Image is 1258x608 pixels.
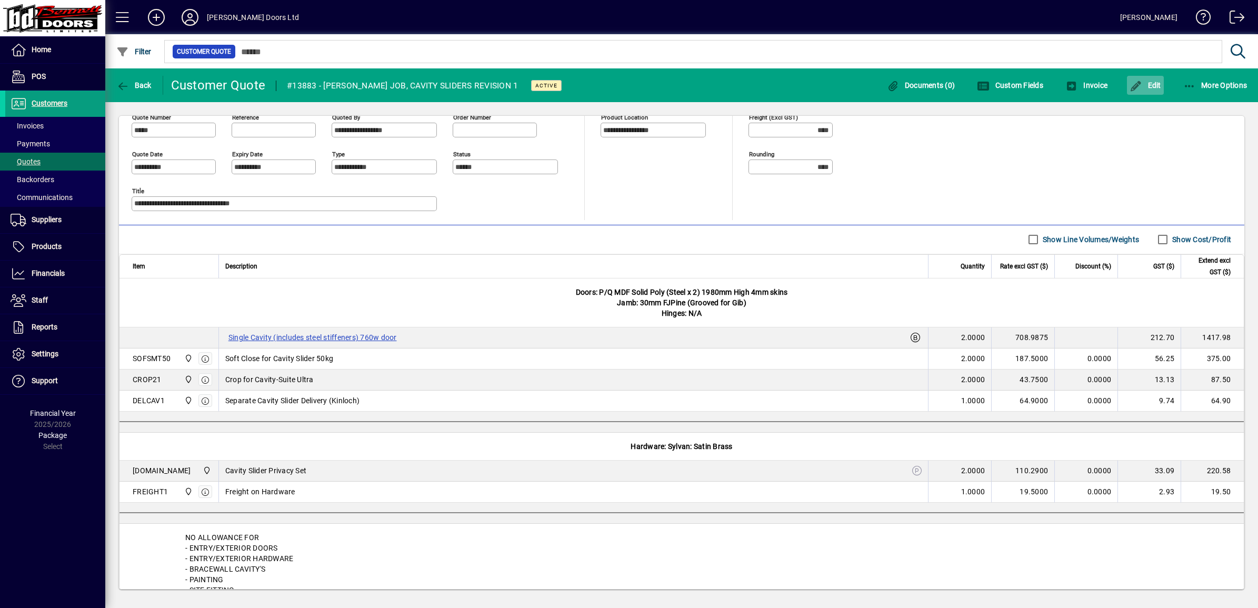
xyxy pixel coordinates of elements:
[119,278,1244,327] div: Doors: P/Q MDF Solid Poly (Steel x 2) 1980mm High 4mm skins Jamb: 30mm FJPine (Grooved for Gib) H...
[998,395,1048,406] div: 64.9000
[1054,482,1117,503] td: 0.0000
[114,76,154,95] button: Back
[114,42,154,61] button: Filter
[132,113,171,121] mat-label: Quote number
[1075,261,1111,272] span: Discount (%)
[32,323,57,331] span: Reports
[1117,391,1181,412] td: 9.74
[961,465,985,476] span: 2.0000
[1188,2,1211,36] a: Knowledge Base
[32,72,46,81] span: POS
[535,82,557,89] span: Active
[133,353,171,364] div: SOFSMT50
[207,9,299,26] div: [PERSON_NAME] Doors Ltd
[5,368,105,394] a: Support
[119,433,1244,460] div: Hardware: Sylvan: Satin Brass
[225,395,360,406] span: Separate Cavity Slider Delivery (Kinloch)
[11,175,54,184] span: Backorders
[1120,9,1177,26] div: [PERSON_NAME]
[453,113,491,121] mat-label: Order number
[173,8,207,27] button: Profile
[116,47,152,56] span: Filter
[38,431,67,440] span: Package
[5,207,105,233] a: Suppliers
[601,113,648,121] mat-label: Product location
[5,314,105,341] a: Reports
[974,76,1046,95] button: Custom Fields
[1117,348,1181,370] td: 56.25
[232,113,259,121] mat-label: Reference
[177,46,231,57] span: Customer Quote
[11,193,73,202] span: Communications
[32,45,51,54] span: Home
[998,374,1048,385] div: 43.7500
[1181,76,1250,95] button: More Options
[200,465,212,476] span: Bennett Doors Ltd
[5,261,105,287] a: Financials
[1170,234,1231,245] label: Show Cost/Profit
[1127,76,1164,95] button: Edit
[1041,234,1139,245] label: Show Line Volumes/Weights
[961,486,985,497] span: 1.0000
[998,353,1048,364] div: 187.5000
[5,287,105,314] a: Staff
[961,261,985,272] span: Quantity
[1181,482,1244,503] td: 19.50
[1063,76,1110,95] button: Invoice
[1181,348,1244,370] td: 375.00
[225,374,314,385] span: Crop for Cavity-Suite Ultra
[133,261,145,272] span: Item
[32,296,48,304] span: Staff
[961,332,985,343] span: 2.0000
[182,486,194,497] span: Bennett Doors Ltd
[139,8,173,27] button: Add
[225,486,295,497] span: Freight on Hardware
[133,486,168,497] div: FREIGHT1
[961,353,985,364] span: 2.0000
[132,150,163,157] mat-label: Quote date
[1153,261,1174,272] span: GST ($)
[1181,370,1244,391] td: 87.50
[1117,482,1181,503] td: 2.93
[961,395,985,406] span: 1.0000
[1117,327,1181,348] td: 212.70
[287,77,518,94] div: #13883 - [PERSON_NAME] JOB, CAVITY SLIDERS REVISION 1
[182,395,194,406] span: Bennett Doors Ltd
[1054,391,1117,412] td: 0.0000
[32,99,67,107] span: Customers
[5,188,105,206] a: Communications
[232,150,263,157] mat-label: Expiry date
[11,139,50,148] span: Payments
[1117,461,1181,482] td: 33.09
[1000,261,1048,272] span: Rate excl GST ($)
[5,171,105,188] a: Backorders
[105,76,163,95] app-page-header-button: Back
[225,261,257,272] span: Description
[1181,461,1244,482] td: 220.58
[749,150,774,157] mat-label: Rounding
[32,215,62,224] span: Suppliers
[133,374,162,385] div: CROP21
[11,122,44,130] span: Invoices
[998,465,1048,476] div: 110.2900
[884,76,957,95] button: Documents (0)
[998,332,1048,343] div: 708.9875
[1065,81,1107,89] span: Invoice
[132,187,144,194] mat-label: Title
[453,150,471,157] mat-label: Status
[1222,2,1245,36] a: Logout
[32,269,65,277] span: Financials
[5,37,105,63] a: Home
[5,234,105,260] a: Products
[11,157,41,166] span: Quotes
[225,465,306,476] span: Cavity Slider Privacy Set
[332,150,345,157] mat-label: Type
[32,242,62,251] span: Products
[1130,81,1161,89] span: Edit
[1183,81,1247,89] span: More Options
[5,153,105,171] a: Quotes
[32,350,58,358] span: Settings
[225,353,333,364] span: Soft Close for Cavity Slider 50kg
[182,353,194,364] span: Bennett Doors Ltd
[5,341,105,367] a: Settings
